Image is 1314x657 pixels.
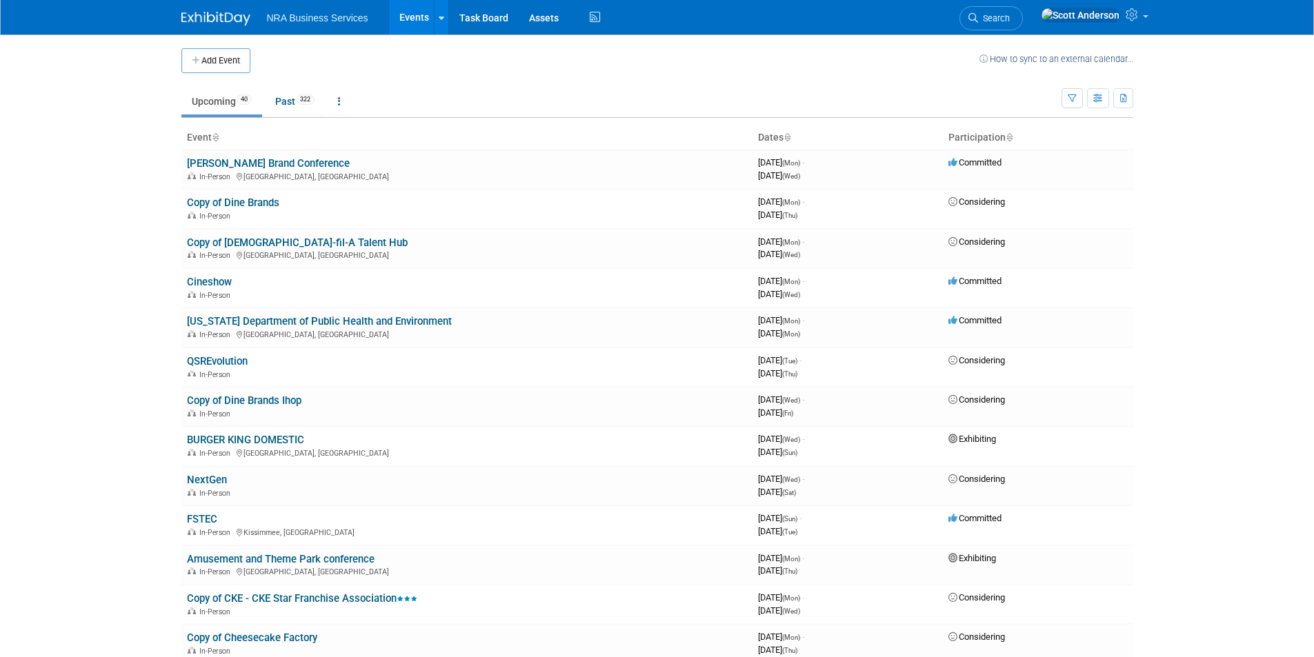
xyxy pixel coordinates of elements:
span: In-Person [199,607,235,616]
div: Kissimmee, [GEOGRAPHIC_DATA] [187,526,747,537]
span: In-Person [199,449,235,458]
img: In-Person Event [188,489,196,496]
span: (Sun) [782,515,797,523]
span: In-Person [199,291,235,300]
span: (Wed) [782,607,800,615]
span: In-Person [199,370,235,379]
a: QSREvolution [187,355,248,367]
img: In-Person Event [188,251,196,258]
div: [GEOGRAPHIC_DATA], [GEOGRAPHIC_DATA] [187,565,747,576]
span: Committed [948,315,1002,325]
span: (Thu) [782,212,797,219]
span: Search [978,13,1010,23]
span: (Thu) [782,647,797,654]
span: (Mon) [782,594,800,602]
span: [DATE] [758,474,804,484]
span: (Mon) [782,199,800,206]
span: [DATE] [758,592,804,603]
span: - [802,157,804,168]
th: Dates [753,126,943,150]
span: [DATE] [758,513,802,523]
a: Copy of Cheesecake Factory [187,631,317,644]
a: Sort by Start Date [784,132,790,143]
span: In-Person [199,410,235,418]
span: - [802,592,804,603]
span: - [799,355,802,365]
span: [DATE] [758,553,804,563]
span: [DATE] [758,394,804,405]
span: (Wed) [782,476,800,483]
span: - [799,513,802,523]
a: Past322 [265,88,325,114]
span: Committed [948,157,1002,168]
span: (Wed) [782,172,800,180]
span: [DATE] [758,236,804,247]
img: In-Person Event [188,410,196,416]
span: In-Person [199,172,235,181]
a: Copy of CKE - CKE Star Franchise Association [187,592,417,605]
a: Amusement and Theme Park conference [187,553,375,565]
img: In-Person Event [188,172,196,179]
span: [DATE] [758,407,793,418]
a: Copy of [DEMOGRAPHIC_DATA]-fil-A Talent Hub [187,236,408,249]
span: Exhibiting [948,434,996,444]
span: [DATE] [758,434,804,444]
img: In-Person Event [188,291,196,298]
span: Considering [948,355,1005,365]
span: (Wed) [782,396,800,404]
span: - [802,276,804,286]
span: [DATE] [758,526,797,536]
span: 322 [296,94,315,105]
span: (Mon) [782,317,800,325]
span: [DATE] [758,210,797,220]
span: In-Person [199,212,235,221]
a: How to sync to an external calendar... [979,54,1133,64]
span: [DATE] [758,645,797,655]
span: [DATE] [758,368,797,378]
a: Copy of Dine Brands Ihop [187,394,301,407]
span: (Thu) [782,370,797,378]
a: Copy of Dine Brands [187,196,279,209]
span: (Mon) [782,555,800,563]
a: Upcoming40 [181,88,262,114]
span: Considering [948,631,1005,642]
img: Scott Anderson [1041,8,1120,23]
span: - [802,315,804,325]
a: Sort by Participation Type [1006,132,1013,143]
span: - [802,553,804,563]
span: 40 [237,94,252,105]
button: Add Event [181,48,250,73]
span: [DATE] [758,276,804,286]
span: Considering [948,592,1005,603]
span: - [802,196,804,207]
span: In-Person [199,528,235,537]
span: (Thu) [782,567,797,575]
span: In-Person [199,567,235,576]
a: BURGER KING DOMESTIC [187,434,304,446]
span: - [802,394,804,405]
span: (Sun) [782,449,797,456]
span: (Tue) [782,528,797,536]
th: Event [181,126,753,150]
span: [DATE] [758,157,804,168]
span: (Mon) [782,278,800,285]
span: (Tue) [782,357,797,365]
th: Participation [943,126,1133,150]
div: [GEOGRAPHIC_DATA], [GEOGRAPHIC_DATA] [187,328,747,339]
span: Exhibiting [948,553,996,563]
div: [GEOGRAPHIC_DATA], [GEOGRAPHIC_DATA] [187,249,747,260]
span: [DATE] [758,565,797,576]
span: In-Person [199,330,235,339]
div: [GEOGRAPHIC_DATA], [GEOGRAPHIC_DATA] [187,447,747,458]
a: [PERSON_NAME] Brand Conference [187,157,350,170]
span: Committed [948,276,1002,286]
img: In-Person Event [188,212,196,219]
span: [DATE] [758,249,800,259]
span: In-Person [199,489,235,498]
span: Considering [948,474,1005,484]
span: Considering [948,236,1005,247]
span: (Mon) [782,159,800,167]
a: [US_STATE] Department of Public Health and Environment [187,315,452,327]
span: (Wed) [782,291,800,299]
a: Sort by Event Name [212,132,219,143]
